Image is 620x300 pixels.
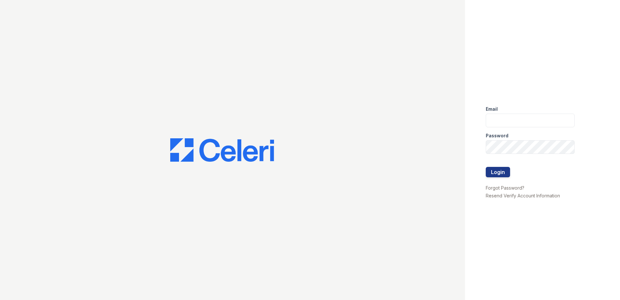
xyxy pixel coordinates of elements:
[486,132,508,139] label: Password
[486,185,524,191] a: Forgot Password?
[486,106,498,112] label: Email
[170,138,274,162] img: CE_Logo_Blue-a8612792a0a2168367f1c8372b55b34899dd931a85d93a1a3d3e32e68fde9ad4.png
[486,167,510,177] button: Login
[486,193,560,198] a: Resend Verify Account Information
